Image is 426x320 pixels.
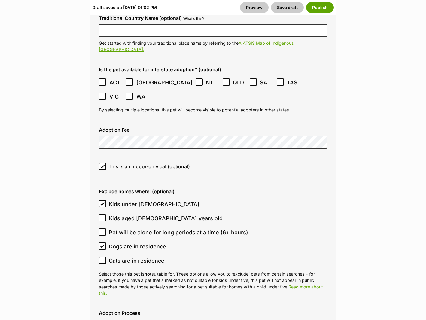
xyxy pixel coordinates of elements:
p: By selecting multiple locations, this pet will become visible to potential adopters in other states. [99,107,327,113]
span: This is an indoor-only cat (optional) [108,163,190,170]
button: What's this? [183,17,204,21]
button: Publish [306,2,334,13]
span: QLD [233,78,246,87]
label: Traditional Country Name (optional) [99,15,182,21]
span: Kids under [DEMOGRAPHIC_DATA] [109,200,199,208]
p: Select those this pet is suitable for. These options allow you to ‘exclude’ pets from certain sea... [99,271,327,296]
span: WA [136,93,150,101]
button: Save draft [271,2,304,13]
span: [GEOGRAPHIC_DATA] [136,78,193,87]
label: Is the pet available for interstate adoption? (optional) [99,67,327,72]
span: SA [260,78,273,87]
span: NT [206,78,219,87]
p: Get started with finding your traditional place name by referring to the [99,40,327,53]
label: Exclude homes where: (optional) [99,189,327,194]
span: Kids aged [DEMOGRAPHIC_DATA] years old [109,214,223,222]
span: ACT [109,78,123,87]
span: Pet will be alone for long periods at a time (6+ hours) [109,228,248,236]
div: Draft saved at: [DATE] 01:02 PM [92,2,157,13]
span: Cats are in residence [109,257,164,265]
strong: not [145,271,151,276]
a: Preview [240,2,269,13]
label: Adoption Process [99,310,327,316]
span: VIC [109,93,123,101]
span: TAS [287,78,300,87]
span: Dogs are in residence [109,242,166,251]
label: Adoption Fee [99,127,327,133]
